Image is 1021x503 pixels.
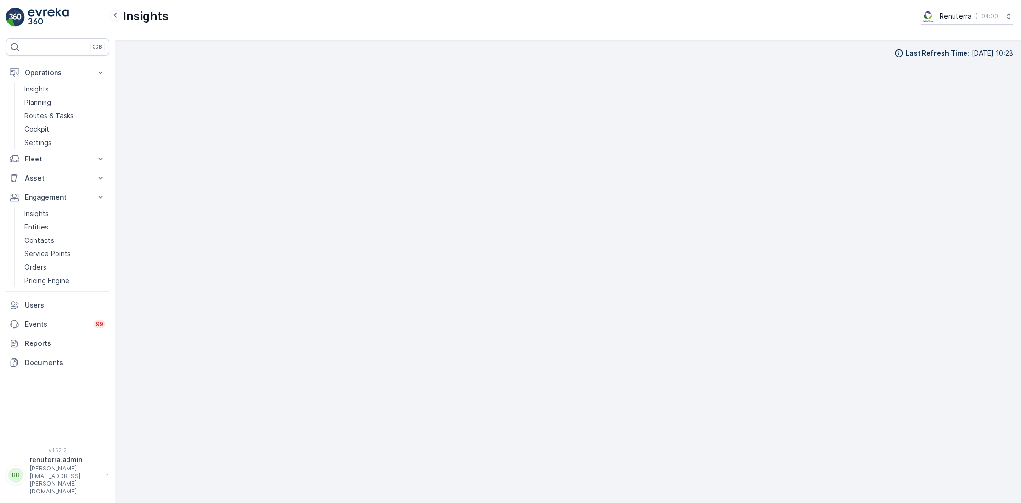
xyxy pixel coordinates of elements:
[93,43,102,51] p: ⌘B
[21,207,109,220] a: Insights
[921,11,936,22] img: Screenshot_2024-07-26_at_13.33.01.png
[6,455,109,495] button: RRrenuterra.admin[PERSON_NAME][EMAIL_ADDRESS][PERSON_NAME][DOMAIN_NAME]
[976,12,1000,20] p: ( +04:00 )
[25,173,90,183] p: Asset
[24,209,49,218] p: Insights
[906,48,969,58] p: Last Refresh Time :
[96,320,103,328] p: 99
[6,188,109,207] button: Engagement
[6,315,109,334] a: Events99
[21,274,109,287] a: Pricing Engine
[24,263,46,272] p: Orders
[6,447,109,453] span: v 1.52.2
[6,296,109,315] a: Users
[25,339,105,348] p: Reports
[8,468,23,483] div: RR
[25,358,105,367] p: Documents
[25,300,105,310] p: Users
[921,8,1013,25] button: Renuterra(+04:00)
[24,98,51,107] p: Planning
[30,465,101,495] p: [PERSON_NAME][EMAIL_ADDRESS][PERSON_NAME][DOMAIN_NAME]
[21,96,109,109] a: Planning
[21,220,109,234] a: Entities
[6,63,109,82] button: Operations
[24,236,54,245] p: Contacts
[24,276,69,286] p: Pricing Engine
[21,123,109,136] a: Cockpit
[25,193,90,202] p: Engagement
[6,334,109,353] a: Reports
[21,234,109,247] a: Contacts
[21,82,109,96] a: Insights
[21,109,109,123] a: Routes & Tasks
[6,8,25,27] img: logo
[24,249,71,259] p: Service Points
[24,84,49,94] p: Insights
[123,9,168,24] p: Insights
[24,222,48,232] p: Entities
[25,154,90,164] p: Fleet
[6,169,109,188] button: Asset
[21,247,109,261] a: Service Points
[25,68,90,78] p: Operations
[24,111,74,121] p: Routes & Tasks
[24,138,52,148] p: Settings
[940,11,972,21] p: Renuterra
[24,125,49,134] p: Cockpit
[21,261,109,274] a: Orders
[6,149,109,169] button: Fleet
[21,136,109,149] a: Settings
[28,8,69,27] img: logo_light-DOdMpM7g.png
[25,320,88,329] p: Events
[6,353,109,372] a: Documents
[972,48,1013,58] p: [DATE] 10:28
[30,455,101,465] p: renuterra.admin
